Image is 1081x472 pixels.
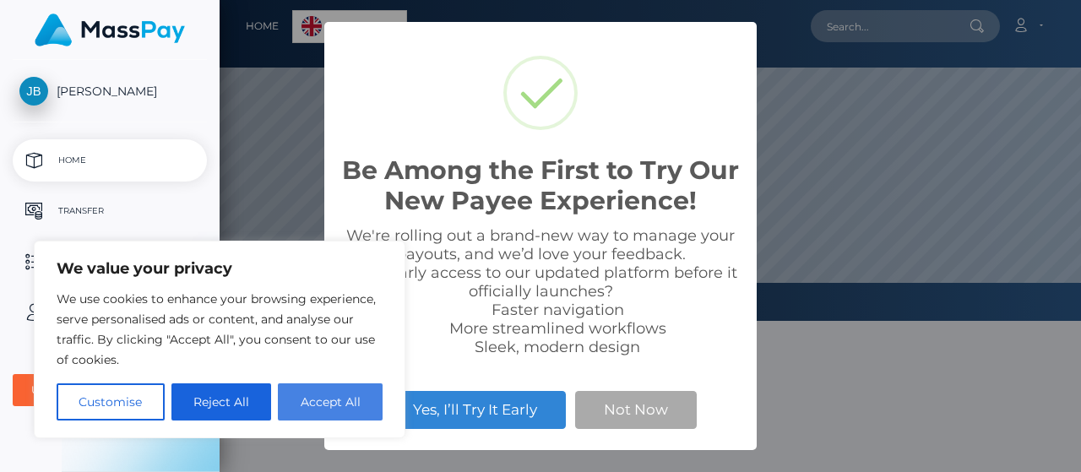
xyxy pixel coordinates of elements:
li: Faster navigation [375,301,740,319]
div: We're rolling out a brand-new way to manage your payouts, and we’d love your feedback. Want early... [341,226,740,356]
p: Home [19,148,200,173]
li: More streamlined workflows [375,319,740,338]
p: Transfer [19,198,200,224]
div: We value your privacy [34,241,405,438]
h2: Be Among the First to Try Our New Payee Experience! [341,155,740,216]
button: Yes, I’ll Try It Early [384,391,566,428]
img: MassPay [35,14,185,46]
button: Reject All [171,383,272,420]
div: User Agreements [31,383,170,397]
li: Sleek, modern design [375,338,740,356]
button: User Agreements [13,374,207,406]
p: We use cookies to enhance your browsing experience, serve personalised ads or content, and analys... [57,289,383,370]
button: Accept All [278,383,383,420]
button: Customise [57,383,165,420]
button: Not Now [575,391,697,428]
p: We value your privacy [57,258,383,279]
span: [PERSON_NAME] [13,84,207,99]
p: User Profile [19,300,200,325]
p: History [19,249,200,274]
